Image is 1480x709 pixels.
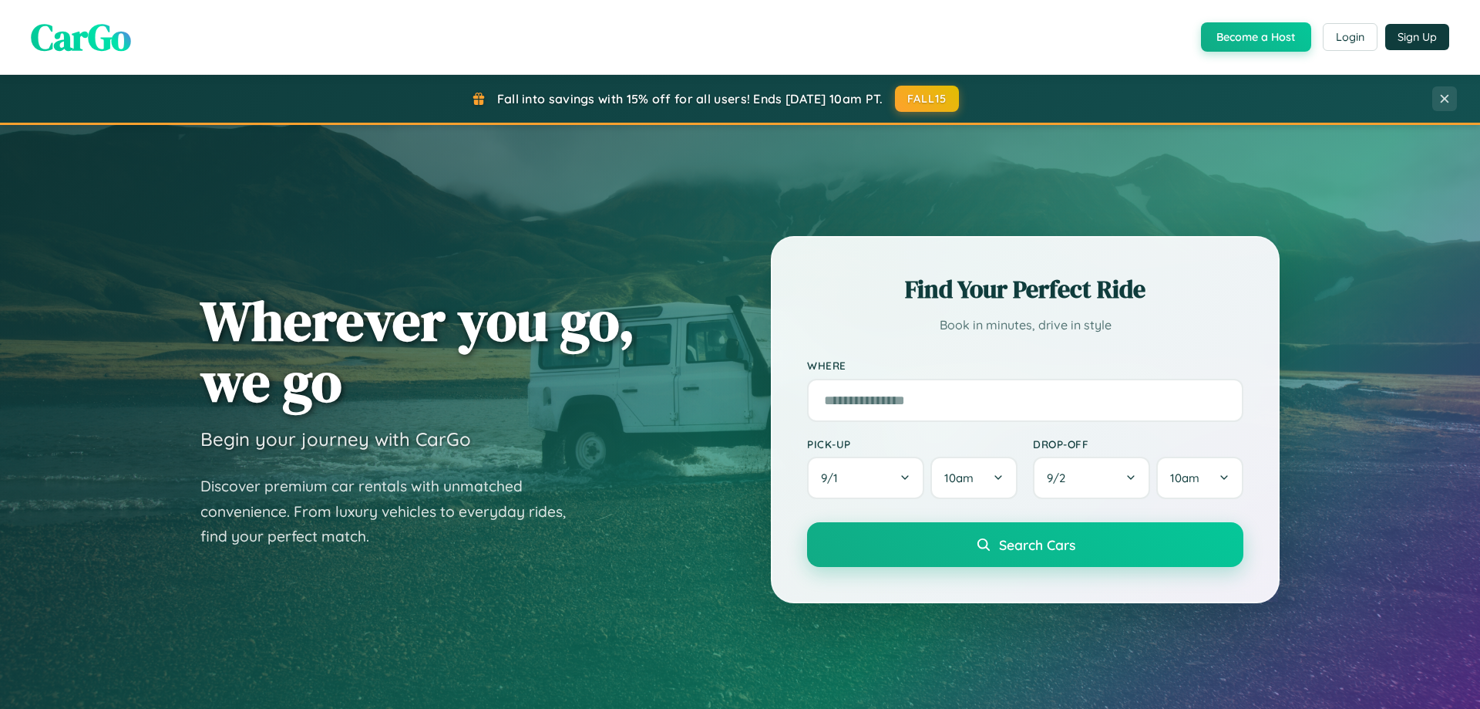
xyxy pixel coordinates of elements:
[1323,23,1377,51] button: Login
[1385,24,1449,50] button: Sign Up
[1033,437,1243,451] label: Drop-off
[807,457,924,499] button: 9/1
[821,471,846,485] span: 9 / 1
[200,427,471,451] h3: Begin your journey with CarGo
[807,437,1017,451] label: Pick-up
[807,522,1243,567] button: Search Cars
[895,86,960,112] button: FALL15
[807,360,1243,373] label: Where
[200,474,586,549] p: Discover premium car rentals with unmatched convenience. From luxury vehicles to everyday rides, ...
[31,12,131,62] span: CarGo
[497,91,883,106] span: Fall into savings with 15% off for all users! Ends [DATE] 10am PT.
[1170,471,1199,485] span: 10am
[944,471,974,485] span: 10am
[1156,457,1243,499] button: 10am
[807,272,1243,306] h2: Find Your Perfect Ride
[1033,457,1150,499] button: 9/2
[807,314,1243,336] p: Book in minutes, drive in style
[999,536,1075,553] span: Search Cars
[930,457,1017,499] button: 10am
[1201,22,1311,52] button: Become a Host
[200,290,635,412] h1: Wherever you go, we go
[1047,471,1073,485] span: 9 / 2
